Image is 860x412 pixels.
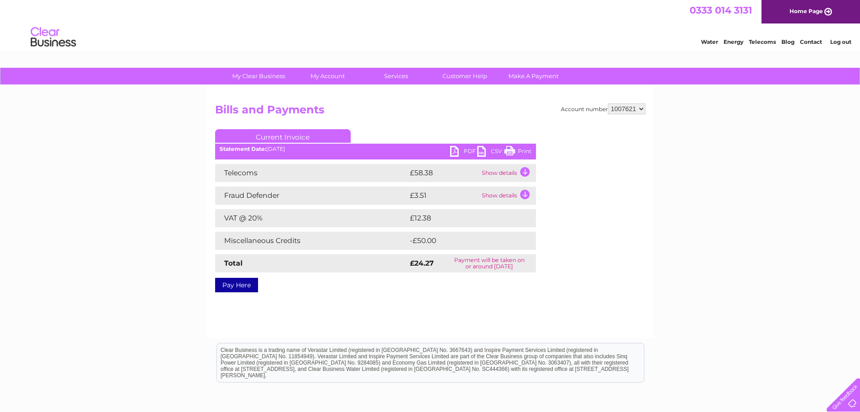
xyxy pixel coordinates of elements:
td: Show details [479,164,536,182]
a: Make A Payment [496,68,571,84]
a: My Clear Business [221,68,296,84]
a: Log out [830,38,851,45]
a: Telecoms [749,38,776,45]
td: Fraud Defender [215,187,408,205]
div: [DATE] [215,146,536,152]
td: Payment will be taken on or around [DATE] [443,254,536,272]
td: £58.38 [408,164,479,182]
a: Contact [800,38,822,45]
a: Print [504,146,531,159]
a: Blog [781,38,794,45]
td: Miscellaneous Credits [215,232,408,250]
div: Account number [561,103,645,114]
b: Statement Date: [220,145,266,152]
a: Current Invoice [215,129,351,143]
td: £12.38 [408,209,517,227]
a: Water [701,38,718,45]
td: Show details [479,187,536,205]
a: CSV [477,146,504,159]
a: Pay Here [215,278,258,292]
a: Services [359,68,433,84]
td: Telecoms [215,164,408,182]
h2: Bills and Payments [215,103,645,121]
a: 0333 014 3131 [690,5,752,16]
td: VAT @ 20% [215,209,408,227]
td: -£50.00 [408,232,520,250]
a: My Account [290,68,365,84]
a: Customer Help [428,68,502,84]
td: £3.51 [408,187,479,205]
a: Energy [724,38,743,45]
div: Clear Business is a trading name of Verastar Limited (registered in [GEOGRAPHIC_DATA] No. 3667643... [217,5,644,44]
strong: Total [224,259,243,267]
a: PDF [450,146,477,159]
strong: £24.27 [410,259,434,267]
img: logo.png [30,23,76,51]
